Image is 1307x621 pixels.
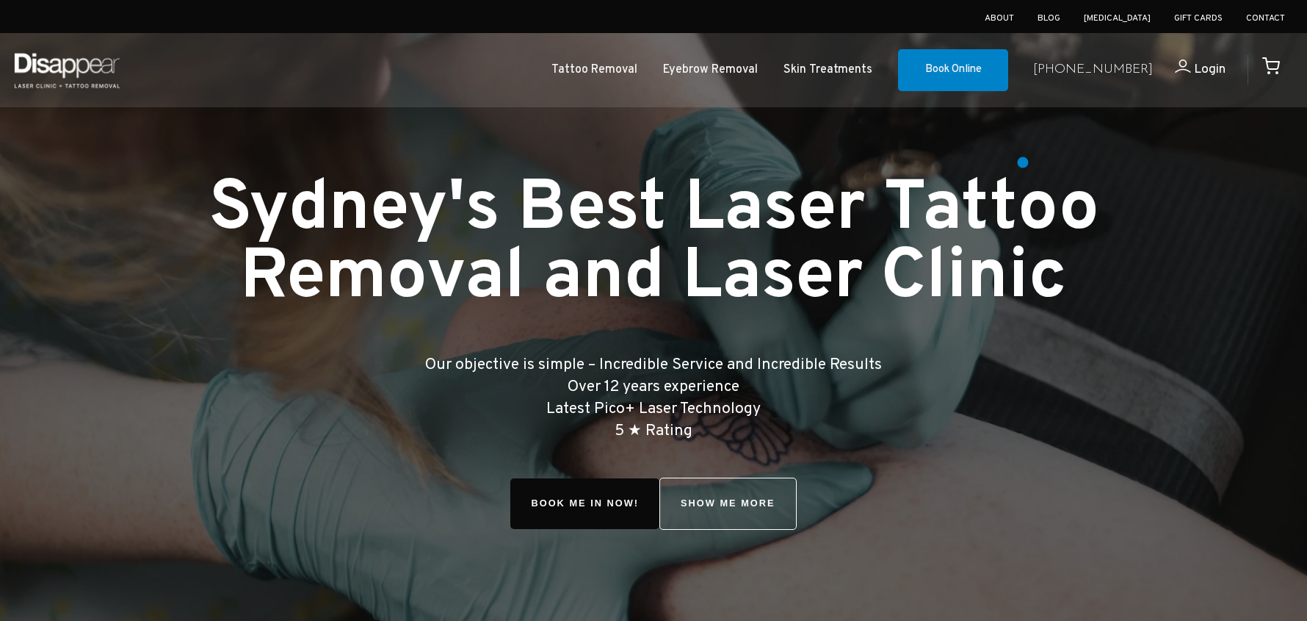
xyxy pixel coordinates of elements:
h1: Sydney's Best Laser Tattoo Removal and Laser Clinic [151,176,1156,313]
a: Tattoo Removal [551,60,637,81]
a: BOOK ME IN NOW! [510,478,659,529]
a: About [985,12,1014,24]
a: Eyebrow Removal [663,60,758,81]
span: Login [1194,61,1225,78]
a: SHOW ME MORE [659,478,797,530]
a: [MEDICAL_DATA] [1084,12,1151,24]
a: Login [1153,60,1225,81]
a: Blog [1038,12,1060,24]
img: Disappear - Laser Clinic and Tattoo Removal Services in Sydney, Australia [11,44,123,96]
a: Contact [1246,12,1285,24]
a: Skin Treatments [783,60,872,81]
a: [PHONE_NUMBER] [1033,60,1153,81]
span: Book Me In! [510,478,659,529]
a: Gift Cards [1174,12,1223,24]
a: Book Online [898,49,1008,92]
big: Our objective is simple – Incredible Service and Incredible Results Over 12 years experience Late... [425,355,882,440]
